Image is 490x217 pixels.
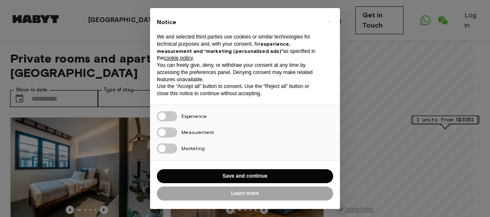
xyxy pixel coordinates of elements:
span: Experience [181,113,207,119]
span: × [328,16,331,27]
a: cookie policy [164,55,193,61]
button: Close this notice [322,15,336,28]
h2: Notice [157,18,320,27]
button: Save and continue [157,169,333,183]
button: Learn more [157,187,333,201]
p: You can freely give, deny, or withdraw your consent at any time by accessing the preferences pane... [157,62,320,83]
strong: experience, measurement and “marketing (personalized ads)” [157,41,290,54]
span: Measurement [181,129,214,135]
p: We and selected third parties use cookies or similar technologies for technical purposes and, wit... [157,33,320,62]
p: Use the “Accept all” button to consent. Use the “Reject all” button or close this notice to conti... [157,83,320,97]
span: Marketing [181,145,205,151]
